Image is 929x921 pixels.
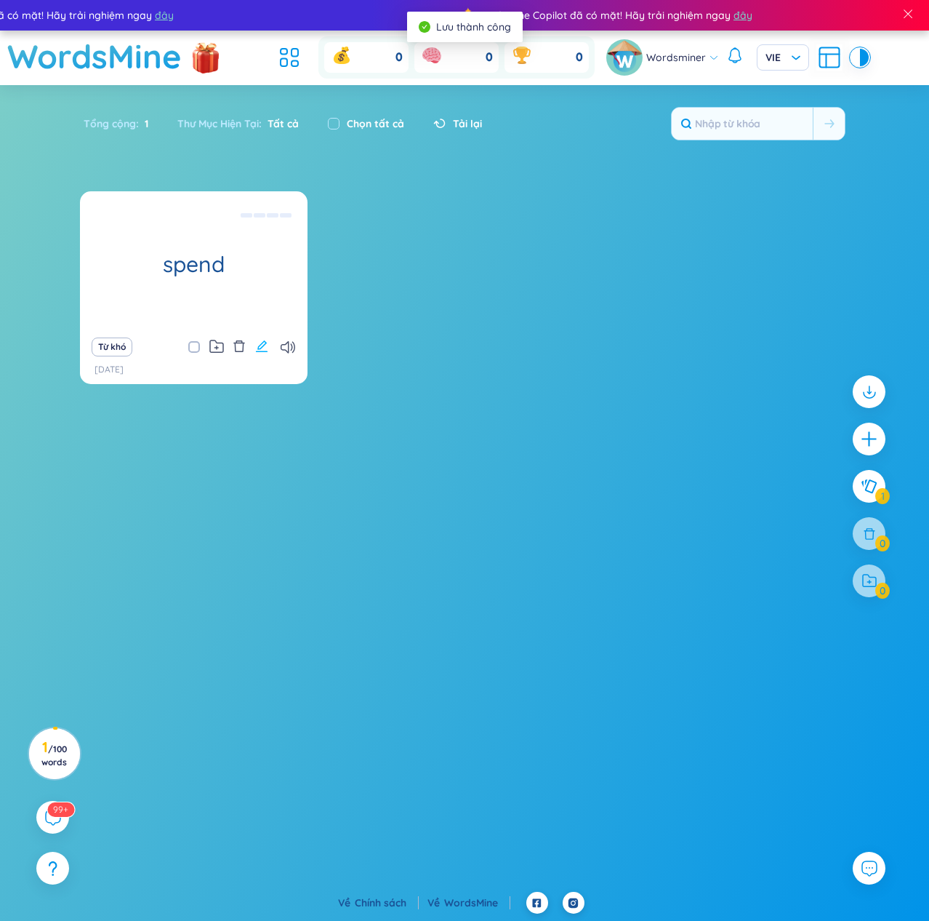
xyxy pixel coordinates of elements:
sup: 573 [47,802,74,817]
img: flashSalesIcon.a7f4f837.png [191,36,220,79]
span: delete [233,340,246,353]
a: Chính sách [355,896,419,909]
input: Nhập từ khóa [672,108,813,140]
h3: 1 [38,741,71,767]
span: đây [728,7,747,23]
a: avatar [606,39,646,76]
img: avatar [606,39,643,76]
span: Lưu thành công [436,20,511,33]
div: Về [427,895,510,911]
span: Tất cả [262,117,299,130]
span: check-circle [419,21,430,33]
span: 0 [395,49,403,65]
span: 0 [486,49,493,65]
span: plus [860,430,878,448]
p: [DATE] [94,363,124,377]
div: Về [338,895,419,911]
span: Wordsminer [646,49,706,65]
div: Tổng cộng : [84,108,163,139]
button: delete [233,337,246,357]
span: 0 [576,49,583,65]
button: Từ khó [92,338,132,356]
span: Tải lại [453,116,482,132]
span: edit [255,340,268,353]
span: VIE [765,50,800,65]
label: Chọn tất cả [347,116,404,132]
h1: spend [80,252,307,277]
span: / 100 words [41,743,67,767]
span: 1 [139,116,148,132]
button: edit [255,337,268,357]
a: WordsMine [444,896,510,909]
a: WordsMine [7,31,182,82]
div: Thư Mục Hiện Tại : [163,108,313,139]
span: đây [150,7,169,23]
